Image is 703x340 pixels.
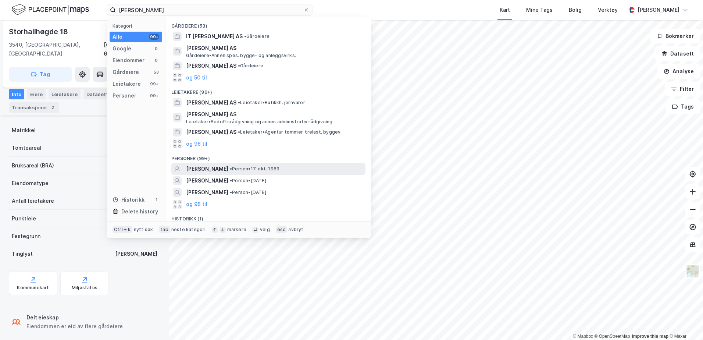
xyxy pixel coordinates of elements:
span: [PERSON_NAME] AS [186,110,363,119]
div: Bolig [569,6,582,14]
span: • [238,100,240,105]
div: Eiendomstype [12,179,49,188]
a: OpenStreetMap [595,334,630,339]
div: esc [276,226,287,233]
div: Personer [113,91,136,100]
button: Datasett [655,46,700,61]
div: Eiendommer [113,56,144,65]
span: [PERSON_NAME] AS [186,61,236,70]
div: Personer (99+) [165,150,371,163]
div: 53 [153,69,159,75]
div: Matrikkel [12,126,36,135]
div: Mine Tags [526,6,553,14]
div: Leietakere (99+) [165,84,371,97]
div: Verktøy [598,6,618,14]
span: Gårdeiere [238,63,263,69]
span: [PERSON_NAME] [186,176,228,185]
span: [PERSON_NAME] AS [186,98,236,107]
div: Antall leietakere [12,196,54,205]
div: Bruksareal (BRA) [12,161,54,170]
span: • [238,63,240,68]
span: Leietaker • Butikkh. jernvarer [238,100,305,106]
div: tab [159,226,170,233]
div: 0 [153,46,159,52]
div: Transaksjoner [9,102,59,113]
button: og 96 til [186,139,207,148]
div: avbryt [288,227,303,233]
div: Eiendommen er eid av flere gårdeiere [26,322,123,331]
div: 0 [153,57,159,63]
button: og 50 til [186,73,207,82]
span: [PERSON_NAME] [186,188,228,197]
div: Miljøstatus [72,285,97,291]
div: Tomteareal [12,144,41,152]
div: Alle [113,32,122,41]
iframe: Chat Widget [666,305,703,340]
img: logo.f888ab2527a4732fd821a326f86c7f29.svg [12,3,89,16]
span: Gårdeiere • Annen spes. bygge- og anleggsvirks. [186,53,296,59]
div: 99+ [149,81,159,87]
span: Person • 17. okt. 1989 [230,166,279,172]
div: [GEOGRAPHIC_DATA], 62/164 [104,40,160,58]
div: Delete history [121,207,158,216]
span: Gårdeiere [244,33,270,39]
div: Google [113,44,131,53]
div: Historikk [113,195,144,204]
div: Historikk (1) [165,210,371,223]
span: Leietaker • Bedriftsrådgivning og annen administrativ rådgivning [186,119,332,125]
div: Leietakere [113,79,141,88]
div: Delt eieskap [26,313,123,322]
div: Eiere [27,89,46,99]
span: IT [PERSON_NAME] AS [186,32,243,41]
div: Gårdeiere [113,68,139,77]
div: Kommunekart [17,285,49,291]
div: Festegrunn [12,232,40,241]
button: Analyse [657,64,700,79]
span: [PERSON_NAME] AS [186,128,236,137]
button: Tags [666,99,700,114]
button: Bokmerker [650,29,700,43]
input: Søk på adresse, matrikkel, gårdeiere, leietakere eller personer [116,4,303,15]
div: 99+ [149,34,159,40]
div: neste kategori [171,227,206,233]
div: Kategori [113,23,162,29]
button: og 96 til [186,200,207,209]
div: [PERSON_NAME] [115,249,157,258]
div: Storhallhøgde 18 [9,26,69,38]
button: Tag [9,67,72,82]
div: Gårdeiere (53) [165,17,371,31]
span: Leietaker • Agentur tømmer. trelast, byggev. [238,129,342,135]
div: markere [227,227,246,233]
div: Ctrl + k [113,226,132,233]
span: Person • [DATE] [230,178,266,184]
a: Mapbox [573,334,593,339]
span: • [244,33,246,39]
div: 3540, [GEOGRAPHIC_DATA], [GEOGRAPHIC_DATA] [9,40,104,58]
span: • [230,166,232,171]
span: • [230,178,232,183]
button: Filter [665,82,700,96]
span: Person • [DATE] [230,190,266,195]
img: Z [686,264,700,278]
div: 1 [153,197,159,203]
span: [PERSON_NAME] [186,164,228,173]
div: 2 [49,104,56,111]
span: • [238,129,240,135]
span: • [230,190,232,195]
div: nytt søk [134,227,153,233]
div: 99+ [149,93,159,99]
div: Info [9,89,24,99]
a: Improve this map [632,334,668,339]
div: Leietakere [49,89,81,99]
div: Kart [500,6,510,14]
div: Datasett [83,89,111,99]
span: [PERSON_NAME] AS [186,44,363,53]
div: [PERSON_NAME] [638,6,679,14]
div: velg [260,227,270,233]
div: Punktleie [12,214,36,223]
div: Tinglyst [12,249,33,258]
